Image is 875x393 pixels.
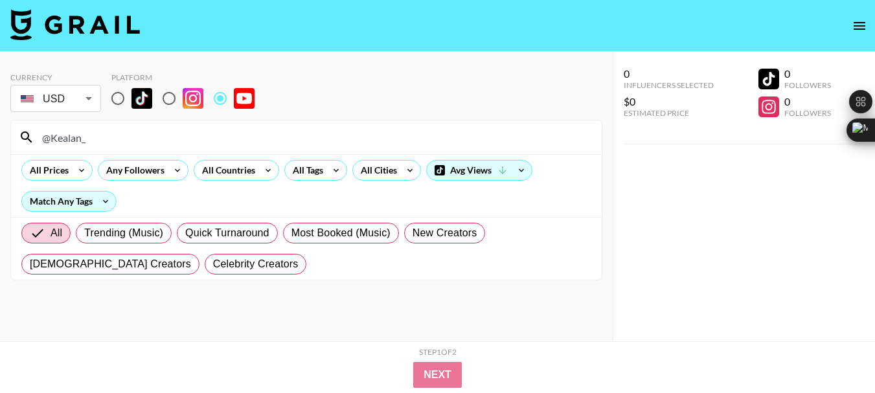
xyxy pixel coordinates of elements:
img: TikTok [131,88,152,109]
div: 0 [784,95,831,108]
span: All [51,225,62,241]
div: Avg Views [427,161,532,180]
img: YouTube [234,88,255,109]
img: Grail Talent [10,9,140,40]
span: New Creators [413,225,477,241]
span: Most Booked (Music) [291,225,391,241]
div: Platform [111,73,265,82]
span: [DEMOGRAPHIC_DATA] Creators [30,256,191,272]
span: Trending (Music) [84,225,163,241]
img: Instagram [183,88,203,109]
div: USD [13,87,98,110]
div: Estimated Price [624,108,714,118]
div: Influencers Selected [624,80,714,90]
span: Celebrity Creators [213,256,299,272]
div: Currency [10,73,101,82]
div: All Prices [22,161,71,180]
div: Followers [784,80,831,90]
div: All Cities [353,161,400,180]
div: Any Followers [98,161,167,180]
div: 0 [784,67,831,80]
iframe: Drift Widget Chat Controller [810,328,859,377]
div: Match Any Tags [22,192,116,211]
input: Search by User Name [34,127,594,148]
div: All Countries [194,161,258,180]
button: open drawer [847,13,872,39]
div: Step 1 of 2 [419,347,457,357]
div: $0 [624,95,714,108]
div: All Tags [285,161,326,180]
span: Quick Turnaround [185,225,269,241]
div: 0 [624,67,714,80]
button: Next [413,362,462,388]
div: Followers [784,108,831,118]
